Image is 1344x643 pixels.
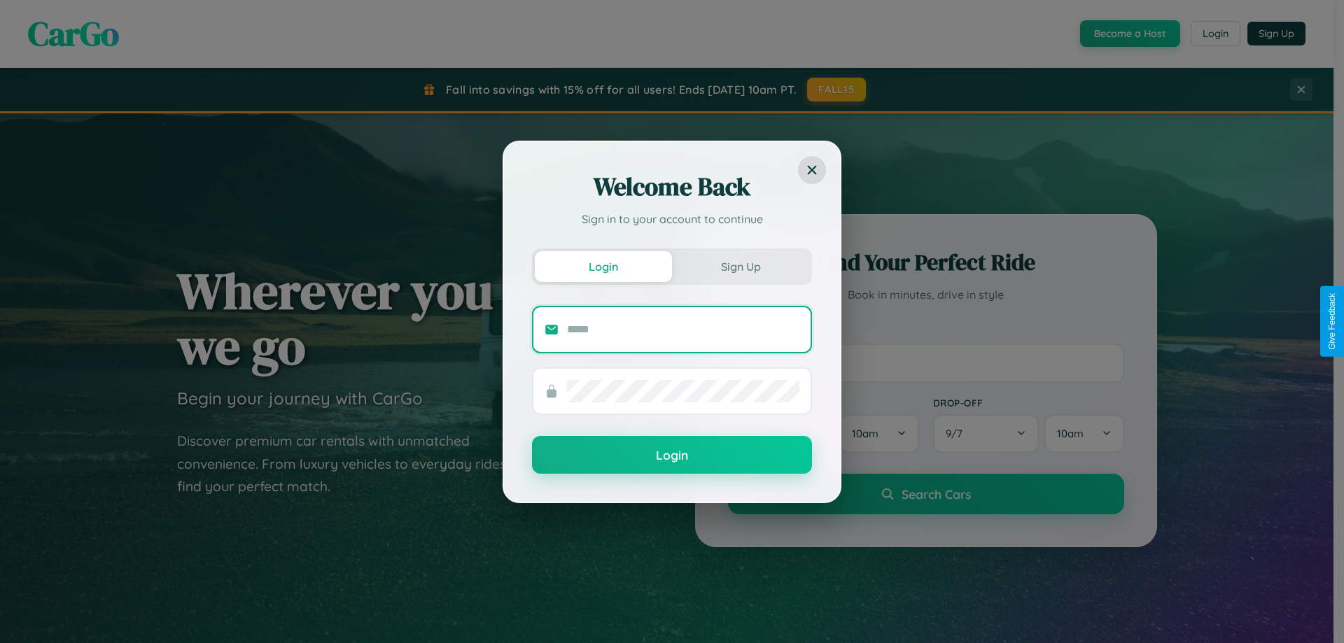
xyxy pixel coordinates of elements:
[532,211,812,227] p: Sign in to your account to continue
[672,251,809,282] button: Sign Up
[535,251,672,282] button: Login
[1327,293,1337,350] div: Give Feedback
[532,170,812,204] h2: Welcome Back
[532,436,812,474] button: Login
